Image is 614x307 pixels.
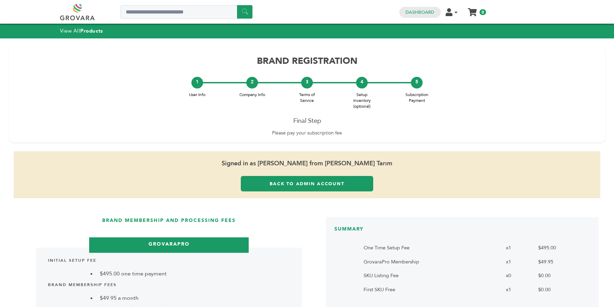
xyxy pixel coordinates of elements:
[411,77,423,88] div: 5
[241,176,373,191] a: Back to Admin Account
[359,241,501,255] td: One Time Setup Fee
[501,255,533,269] td: x1
[403,92,430,104] span: Subscription Payment
[96,270,338,278] li: $495.00 one time payment
[14,151,600,176] span: Signed in as [PERSON_NAME] from [PERSON_NAME] Tarım
[48,282,117,287] b: Brand Membership Fees
[15,52,599,70] h1: BRAND REGISTRATION
[533,255,593,269] td: $49.95
[191,77,203,88] div: 1
[469,6,476,13] a: My Cart
[359,283,501,296] td: First SKU Free
[89,237,249,253] h3: GrovaraPro
[96,294,338,302] li: $49.95 a month
[356,77,368,88] div: 4
[480,9,486,15] span: 0
[80,27,103,34] strong: Products
[501,241,533,255] td: x1
[538,272,551,279] span: $0.00
[533,283,593,296] td: $0.00
[246,77,258,88] div: 2
[238,92,266,98] span: Company Info
[501,283,533,296] td: x1
[293,92,321,104] span: Terms of Service
[405,9,434,15] a: Dashboard
[359,255,501,269] td: GrovaraPro Membership
[60,27,103,34] a: View AllProducts
[533,241,593,255] td: $495.00
[184,92,211,98] span: User Info
[33,217,305,229] h3: Brand Membership and Processing Fees
[15,116,599,130] h3: Final Step
[506,272,511,279] span: x0
[15,130,599,137] p: Please pay your subscription fee
[334,226,590,238] h3: SUMMARY
[48,258,96,263] b: Initial Setup Fee
[359,269,501,282] td: SKU Listing Fee
[120,5,252,19] input: Search a product or brand...
[348,92,376,109] span: Setup Inventory (optional)
[301,77,313,88] div: 3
